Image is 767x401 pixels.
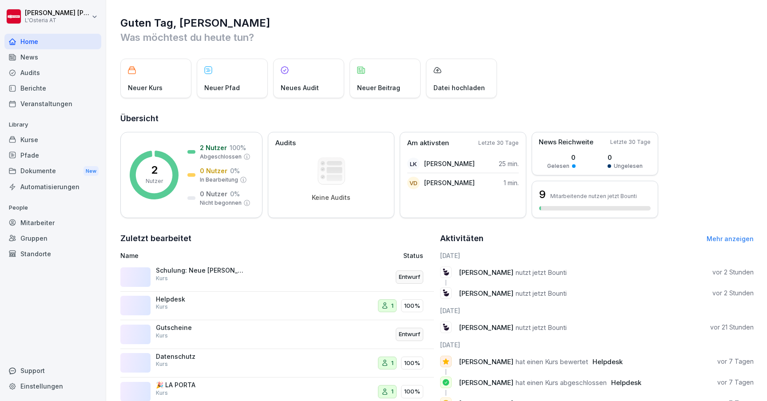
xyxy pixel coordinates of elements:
[433,83,485,92] p: Datei hochladen
[4,132,101,147] a: Kurse
[547,153,576,162] p: 0
[156,389,168,397] p: Kurs
[516,378,607,387] span: hat einen Kurs abgeschlossen
[312,194,350,202] p: Keine Audits
[547,162,569,170] p: Gelesen
[156,360,168,368] p: Kurs
[399,273,420,282] p: Entwurf
[120,16,754,30] h1: Guten Tag, [PERSON_NAME]
[200,176,238,184] p: In Bearbeitung
[4,201,101,215] p: People
[4,163,101,179] div: Dokumente
[200,199,242,207] p: Nicht begonnen
[156,303,168,311] p: Kurs
[156,274,168,282] p: Kurs
[539,137,593,147] p: News Reichweite
[4,147,101,163] a: Pfade
[156,266,245,274] p: Schulung: Neue [PERSON_NAME]-Monatskartenprodukte
[230,143,246,152] p: 100 %
[504,178,519,187] p: 1 min.
[404,387,420,396] p: 100%
[404,359,420,368] p: 100%
[712,268,754,277] p: vor 2 Stunden
[391,387,393,396] p: 1
[200,189,227,199] p: 0 Nutzer
[459,268,513,277] span: [PERSON_NAME]
[230,189,240,199] p: 0 %
[156,381,245,389] p: 🎉 LA PORTA
[712,289,754,298] p: vor 2 Stunden
[550,193,637,199] p: Mitarbeitende nutzen jetzt Bounti
[407,158,420,170] div: LK
[440,251,754,260] h6: [DATE]
[611,378,641,387] span: Helpdesk
[200,153,242,161] p: Abgeschlossen
[516,289,567,298] span: nutzt jetzt Bounti
[499,159,519,168] p: 25 min.
[120,251,315,260] p: Name
[4,246,101,262] a: Standorte
[459,323,513,332] span: [PERSON_NAME]
[83,166,99,176] div: New
[459,357,513,366] span: [PERSON_NAME]
[707,235,754,242] a: Mehr anzeigen
[4,80,101,96] a: Berichte
[391,359,393,368] p: 1
[539,187,546,202] h3: 9
[200,143,227,152] p: 2 Nutzer
[407,177,420,189] div: VD
[459,289,513,298] span: [PERSON_NAME]
[424,159,475,168] p: [PERSON_NAME]
[478,139,519,147] p: Letzte 30 Tage
[120,320,434,349] a: GutscheineKursEntwurf
[120,30,754,44] p: Was möchtest du heute tun?
[4,363,101,378] div: Support
[459,378,513,387] span: [PERSON_NAME]
[4,215,101,230] a: Mitarbeiter
[404,302,420,310] p: 100%
[592,357,623,366] span: Helpdesk
[4,179,101,195] a: Automatisierungen
[391,302,393,310] p: 1
[4,65,101,80] a: Audits
[146,177,163,185] p: Nutzer
[399,330,420,339] p: Entwurf
[440,232,484,245] h2: Aktivitäten
[4,96,101,111] a: Veranstaltungen
[156,353,245,361] p: Datenschutz
[156,332,168,340] p: Kurs
[204,83,240,92] p: Neuer Pfad
[25,17,90,24] p: L'Osteria AT
[156,295,245,303] p: Helpdesk
[120,232,434,245] h2: Zuletzt bearbeitet
[4,34,101,49] a: Home
[4,230,101,246] a: Gruppen
[4,163,101,179] a: DokumenteNew
[275,138,296,148] p: Audits
[156,324,245,332] p: Gutscheine
[4,49,101,65] a: News
[424,178,475,187] p: [PERSON_NAME]
[440,306,754,315] h6: [DATE]
[230,166,240,175] p: 0 %
[120,292,434,321] a: HelpdeskKurs1100%
[407,138,449,148] p: Am aktivsten
[357,83,400,92] p: Neuer Beitrag
[610,138,651,146] p: Letzte 30 Tage
[717,378,754,387] p: vor 7 Tagen
[608,153,643,162] p: 0
[128,83,163,92] p: Neuer Kurs
[4,118,101,132] p: Library
[4,378,101,394] a: Einstellungen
